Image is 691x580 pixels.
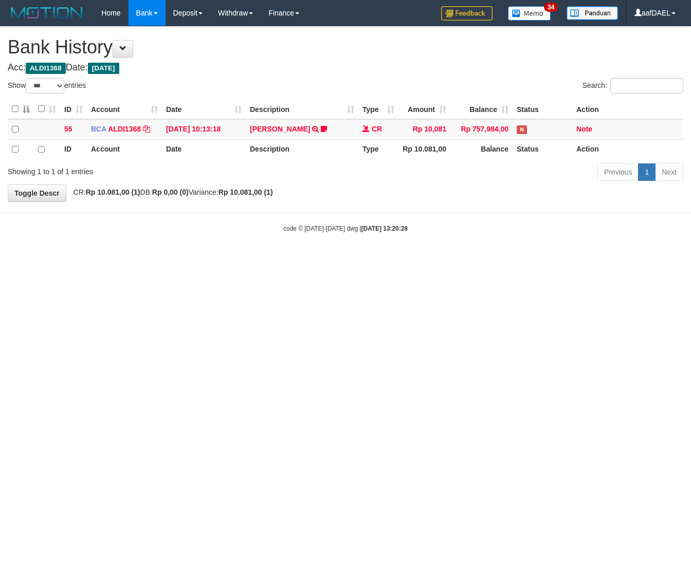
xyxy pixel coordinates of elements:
a: [PERSON_NAME] [250,125,310,133]
th: Action [572,99,683,119]
img: MOTION_logo.png [8,5,86,21]
small: code © [DATE]-[DATE] dwg | [283,225,408,232]
a: Next [655,163,683,181]
span: BCA [91,125,106,133]
strong: Rp 10.081,00 (1) [86,188,140,196]
a: Note [576,125,592,133]
th: Balance: activate to sort column ascending [450,99,513,119]
th: Balance [450,139,513,159]
th: Date: activate to sort column ascending [162,99,246,119]
span: [DATE] [88,63,119,74]
img: Button%20Memo.svg [508,6,551,21]
th: Rp 10.081,00 [398,139,450,159]
td: Rp 757,984,00 [450,119,513,140]
a: Copy ALDI1368 to clipboard [143,125,150,133]
label: Search: [583,78,683,93]
th: ID: activate to sort column ascending [60,99,87,119]
img: Feedback.jpg [441,6,493,21]
span: Has Note [517,125,527,134]
strong: [DATE] 13:20:28 [361,225,408,232]
th: Description: activate to sort column ascending [246,99,358,119]
h4: Acc: Date: [8,63,683,73]
a: Previous [597,163,639,181]
a: 1 [638,163,656,181]
h1: Bank History [8,37,683,58]
span: CR: DB: Variance: [68,188,273,196]
a: ALDI1368 [108,125,141,133]
strong: Rp 10.081,00 (1) [219,188,273,196]
th: Status [513,139,572,159]
th: ID [60,139,87,159]
span: 55 [64,125,72,133]
span: ALDI1368 [26,63,66,74]
span: 34 [544,3,558,12]
div: Showing 1 to 1 of 1 entries [8,162,280,177]
th: Action [572,139,683,159]
td: [DATE] 10:13:18 [162,119,246,140]
a: Toggle Descr [8,184,66,202]
th: Description [246,139,358,159]
th: Type: activate to sort column ascending [358,99,398,119]
th: Type [358,139,398,159]
th: Account [87,139,162,159]
select: Showentries [26,78,64,93]
th: Status [513,99,572,119]
th: : activate to sort column descending [8,99,34,119]
th: : activate to sort column ascending [34,99,60,119]
th: Date [162,139,246,159]
label: Show entries [8,78,86,93]
span: CR [372,125,382,133]
img: panduan.png [567,6,618,20]
th: Account: activate to sort column ascending [87,99,162,119]
th: Amount: activate to sort column ascending [398,99,450,119]
td: Rp 10,081 [398,119,450,140]
input: Search: [610,78,683,93]
strong: Rp 0,00 (0) [152,188,189,196]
